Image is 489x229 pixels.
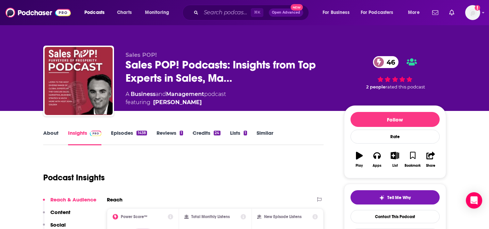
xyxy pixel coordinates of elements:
span: Sales POP! [126,52,157,58]
img: Podchaser - Follow, Share and Rate Podcasts [5,6,71,19]
a: John Golden [153,98,202,107]
button: Bookmark [404,147,422,172]
button: open menu [140,7,178,18]
div: Apps [373,164,381,168]
button: open menu [80,7,113,18]
button: open menu [356,7,403,18]
span: Podcasts [84,8,104,17]
div: 46 2 peoplerated this podcast [344,52,446,94]
img: tell me why sparkle [379,195,385,200]
div: 1 [244,131,247,135]
span: For Business [323,8,349,17]
a: Credits24 [193,130,220,145]
button: open menu [403,7,428,18]
span: Open Advanced [272,11,300,14]
h2: Total Monthly Listens [191,214,230,219]
div: A podcast [126,90,226,107]
button: List [386,147,404,172]
div: Rate [351,130,440,144]
a: Show notifications dropdown [429,7,441,18]
span: ⌘ K [251,8,263,17]
a: Contact This Podcast [351,210,440,223]
span: 46 [380,56,398,68]
span: rated this podcast [386,84,425,89]
input: Search podcasts, credits, & more... [201,7,251,18]
div: List [392,164,398,168]
a: Show notifications dropdown [446,7,457,18]
p: Content [50,209,70,215]
span: and [156,91,166,97]
h2: Reach [107,196,123,203]
button: open menu [318,7,358,18]
a: InsightsPodchaser Pro [68,130,102,145]
span: 2 people [366,84,386,89]
a: Lists1 [230,130,247,145]
button: Play [351,147,368,172]
div: 1 [180,131,183,135]
button: Content [43,209,70,222]
div: Share [426,164,435,168]
div: Search podcasts, credits, & more... [189,5,315,20]
h2: New Episode Listens [264,214,301,219]
span: More [408,8,420,17]
div: 1438 [136,131,147,135]
svg: Add a profile image [475,5,480,11]
p: Social [50,222,66,228]
a: 46 [373,56,398,68]
div: Play [356,164,363,168]
button: tell me why sparkleTell Me Why [351,190,440,205]
span: Tell Me Why [387,195,411,200]
button: Share [422,147,439,172]
a: Reviews1 [157,130,183,145]
a: Episodes1438 [111,130,147,145]
p: Reach & Audience [50,196,96,203]
a: About [43,130,59,145]
span: New [291,4,303,11]
span: Logged in as megcassidy [465,5,480,20]
img: Podchaser Pro [90,131,102,136]
a: Charts [113,7,136,18]
div: 24 [214,131,220,135]
button: Follow [351,112,440,127]
span: Monitoring [145,8,169,17]
button: Show profile menu [465,5,480,20]
img: Sales POP! Podcasts: Insights from Top Experts in Sales, Marketing, Leadership & More. [45,47,113,115]
button: Reach & Audience [43,196,96,209]
h1: Podcast Insights [43,173,105,183]
a: Similar [257,130,273,145]
a: Business [131,91,156,97]
div: Bookmark [405,164,421,168]
button: Apps [368,147,386,172]
div: Open Intercom Messenger [466,192,482,209]
h2: Power Score™ [121,214,147,219]
span: Charts [117,8,132,17]
span: For Podcasters [361,8,393,17]
span: featuring [126,98,226,107]
button: Open AdvancedNew [269,9,303,17]
a: Management [166,91,204,97]
img: User Profile [465,5,480,20]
